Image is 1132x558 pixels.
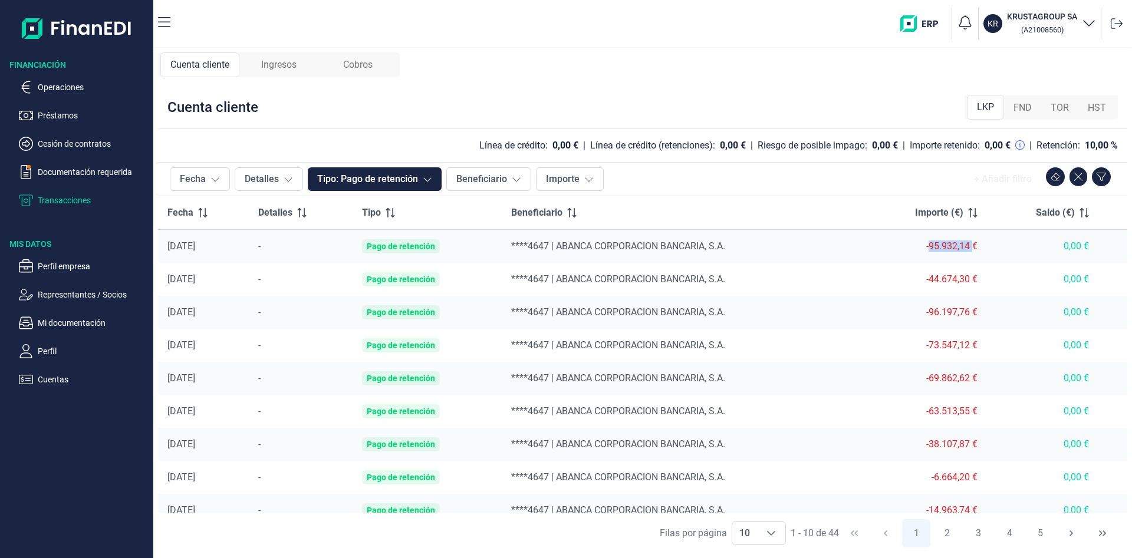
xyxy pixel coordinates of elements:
[308,167,442,191] button: Tipo: Pago de retención
[19,80,149,94] button: Operaciones
[479,140,548,151] div: Línea de crédito:
[258,339,261,351] span: -
[19,344,149,358] button: Perfil
[367,506,435,515] div: Pago de retención
[167,504,239,516] div: [DATE]
[19,259,149,273] button: Perfil empresa
[996,372,1088,384] div: 0,00 €
[258,405,261,417] span: -
[590,140,715,151] div: Línea de crédito (retenciones):
[160,52,239,77] div: Cuenta cliente
[511,339,725,351] span: ****4647 | ABANCA CORPORACION BANCARIA, S.A.
[996,240,1088,252] div: 0,00 €
[902,519,930,547] button: Page 1
[22,9,132,47] img: Logo de aplicación
[871,306,978,318] div: -96.197,76 €
[1026,519,1055,547] button: Page 5
[258,372,261,384] span: -
[38,80,149,94] p: Operaciones
[583,138,585,153] div: |
[985,140,1011,151] div: 0,00 €
[38,344,149,358] p: Perfil
[871,339,978,351] div: -73.547,12 €
[871,273,978,285] div: -44.674,30 €
[720,140,746,151] div: 0,00 €
[791,529,839,538] span: 1 - 10 de 44
[964,519,992,547] button: Page 3
[38,165,149,179] p: Documentación requerida
[19,193,149,207] button: Transacciones
[318,52,397,77] div: Cobros
[19,288,149,302] button: Representantes / Socios
[446,167,531,191] button: Beneficiario
[19,137,149,151] button: Cesión de contratos
[915,206,963,220] span: Importe (€)
[167,240,239,252] div: [DATE]
[983,11,1096,37] button: KRKRUSTAGROUP SA (A21008560)
[1036,140,1080,151] div: Retención:
[996,405,1088,417] div: 0,00 €
[19,372,149,387] button: Cuentas
[1057,519,1085,547] button: Next Page
[871,405,978,417] div: -63.513,55 €
[996,438,1088,450] div: 0,00 €
[235,167,303,191] button: Detalles
[1004,96,1041,120] div: FND
[258,240,261,252] span: -
[536,167,604,191] button: Importe
[995,519,1024,547] button: Page 4
[258,504,261,516] span: -
[261,58,297,72] span: Ingresos
[903,138,905,153] div: |
[552,140,578,151] div: 0,00 €
[367,308,435,317] div: Pago de retención
[1078,96,1115,120] div: HST
[367,341,435,350] div: Pago de retención
[996,306,1088,318] div: 0,00 €
[996,273,1088,285] div: 0,00 €
[258,206,292,220] span: Detalles
[511,240,725,252] span: ****4647 | ABANCA CORPORACION BANCARIA, S.A.
[1088,101,1106,115] span: HST
[367,440,435,449] div: Pago de retención
[362,206,381,220] span: Tipo
[511,306,725,318] span: ****4647 | ABANCA CORPORACION BANCARIA, S.A.
[167,471,239,483] div: [DATE]
[38,372,149,387] p: Cuentas
[1041,96,1078,120] div: TOR
[757,522,785,544] div: Choose
[996,504,1088,516] div: 0,00 €
[167,405,239,417] div: [DATE]
[38,108,149,123] p: Préstamos
[38,137,149,151] p: Cesión de contratos
[167,372,239,384] div: [DATE]
[1013,101,1032,115] span: FND
[511,504,725,516] span: ****4647 | ABANCA CORPORACION BANCARIA, S.A.
[871,372,978,384] div: -69.862,62 €
[732,522,757,544] span: 10
[988,18,998,29] p: KR
[367,242,435,251] div: Pago de retención
[258,438,261,450] span: -
[343,58,373,72] span: Cobros
[167,98,258,117] div: Cuenta cliente
[1088,519,1117,547] button: Last Page
[1085,140,1118,151] div: 10,00 %
[660,526,727,540] div: Filas por página
[1036,206,1075,220] span: Saldo (€)
[167,306,239,318] div: [DATE]
[511,438,725,450] span: ****4647 | ABANCA CORPORACION BANCARIA, S.A.
[258,471,261,483] span: -
[239,52,318,77] div: Ingresos
[910,140,980,151] div: Importe retenido:
[872,140,898,151] div: 0,00 €
[871,438,978,450] div: -38.107,87 €
[1051,101,1069,115] span: TOR
[996,471,1088,483] div: 0,00 €
[511,372,725,384] span: ****4647 | ABANCA CORPORACION BANCARIA, S.A.
[38,193,149,207] p: Transacciones
[840,519,868,547] button: First Page
[933,519,962,547] button: Page 2
[967,95,1004,120] div: LKP
[996,339,1088,351] div: 0,00 €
